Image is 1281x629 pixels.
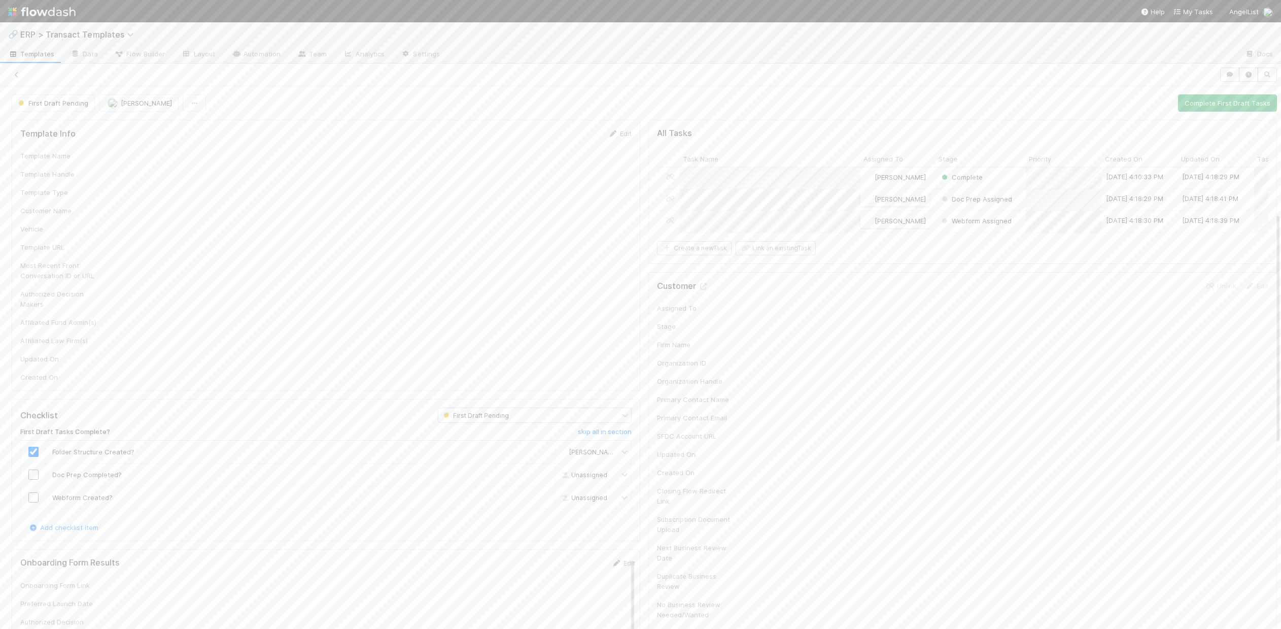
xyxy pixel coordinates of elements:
h5: Checklist [20,411,58,421]
div: Updated On [20,354,96,364]
span: My Tasks [1173,8,1213,16]
div: Firm Name [657,340,733,350]
div: Doc Prep Assigned [940,194,1012,204]
span: Webform Created? [52,493,113,502]
span: Assigned To [863,154,903,164]
a: My Tasks [1173,7,1213,17]
span: Webform Assigned [940,217,1012,225]
div: [DATE] 4:18:41 PM [1182,193,1238,204]
span: [PERSON_NAME] [875,173,926,181]
span: Folder Structure Created? [52,448,134,456]
div: Template Name [20,151,96,161]
div: [PERSON_NAME] [860,192,930,206]
span: Priority [1029,154,1051,164]
div: Organization ID [657,358,733,368]
div: Most Recent Front Conversation ID or URL [20,260,96,281]
img: avatar_ef15843f-6fde-4057-917e-3fb236f438ca.png [108,98,118,108]
div: Help [1140,7,1165,17]
div: Primary Contact Name [657,394,733,405]
div: Preferred Launch Date [20,599,96,609]
span: Templates [8,49,54,59]
div: Primary Contact Email [657,413,733,423]
span: Stage [939,154,957,164]
div: Stage [657,321,733,332]
div: [PERSON_NAME] [864,172,926,182]
a: Add checklist item [28,523,98,532]
a: Edit [1244,282,1268,290]
div: Template Type [20,187,96,197]
span: [PERSON_NAME] [875,195,926,203]
div: [DATE] 4:18:39 PM [1182,215,1239,225]
button: [PERSON_NAME] [99,94,179,112]
a: Settings [393,47,448,63]
span: First Draft Pending [16,99,88,107]
span: [PERSON_NAME] [569,448,619,456]
button: Complete First Draft Tasks [1178,94,1277,112]
span: Doc Prep Completed? [52,471,122,479]
div: Affiliated Law Firm(s) [20,336,96,346]
a: Layout [174,47,224,63]
a: Team [289,47,335,63]
a: Automation [223,47,289,63]
span: 🔗 [8,30,18,39]
a: Edit [608,129,632,138]
h5: Onboarding Form Results [20,558,120,568]
img: avatar_11833ecc-818b-4748-aee0-9d6cf8466369.png [865,195,873,203]
div: [DATE] 4:18:29 PM [1182,172,1239,182]
span: [PERSON_NAME] [875,217,926,225]
h5: Template Info [20,129,76,139]
span: First Draft Pending [441,412,509,419]
button: Link an existingTask [736,241,816,255]
span: ERP > Transact Templates [20,29,139,40]
div: Affiliated Fund Admin(s) [20,317,96,327]
img: avatar_ef15843f-6fde-4057-917e-3fb236f438ca.png [560,448,568,456]
span: Complete [940,173,983,181]
div: [DATE] 4:18:30 PM [1106,215,1163,225]
div: Next Business Review Date [657,543,733,563]
span: AngelList [1229,8,1259,16]
div: Created On [20,372,96,382]
img: avatar_ef15843f-6fde-4057-917e-3fb236f438ca.png [1263,7,1273,17]
button: First Draft Pending [12,94,95,112]
h6: First Draft Tasks Complete? [20,428,110,436]
img: logo-inverted-e16ddd16eac7371096b0.svg [8,3,76,20]
a: Flow Builder [106,47,173,63]
div: Subscription Document Upload [657,514,733,535]
span: Task Name [683,154,718,164]
div: Duplicate Business Review [657,571,733,591]
h5: Customer [657,281,708,291]
div: Webform Assigned [940,216,1012,226]
div: Assigned To [657,303,733,313]
h5: All Tasks [657,128,692,139]
img: avatar_ef15843f-6fde-4057-917e-3fb236f438ca.png [865,217,873,225]
span: Updated On [1181,154,1220,164]
div: Template Handle [20,169,96,179]
span: Unassigned [559,471,607,479]
span: Unassigned [559,494,607,502]
div: [DATE] 4:18:29 PM [1106,193,1163,204]
div: Vehicle [20,224,96,234]
span: Flow Builder [114,49,165,59]
div: Organization Handle [657,376,733,386]
div: Closing Flow Redirect Link [657,486,733,506]
a: skip all in section [578,428,632,440]
div: Onboarding Form Link [20,580,96,590]
a: Docs [1237,47,1281,63]
a: Edit [611,559,635,567]
button: Create a newTask [657,241,732,255]
div: [DATE] 4:10:33 PM [1106,172,1163,182]
span: Doc Prep Assigned [940,195,1012,203]
div: Template URL [20,242,96,252]
h6: skip all in section [578,428,632,436]
div: Updated On [657,449,733,459]
div: Created On [657,468,733,478]
div: SFDC Account URL [657,431,733,441]
a: Analytics [335,47,393,63]
div: Complete [940,172,983,182]
a: Data [62,47,106,63]
div: Customer Name [20,206,96,216]
span: [PERSON_NAME] [121,99,172,107]
div: Authorized Decision Makers [20,289,96,309]
span: Created On [1105,154,1142,164]
div: No Business Review Needed/Wanted [657,600,733,620]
